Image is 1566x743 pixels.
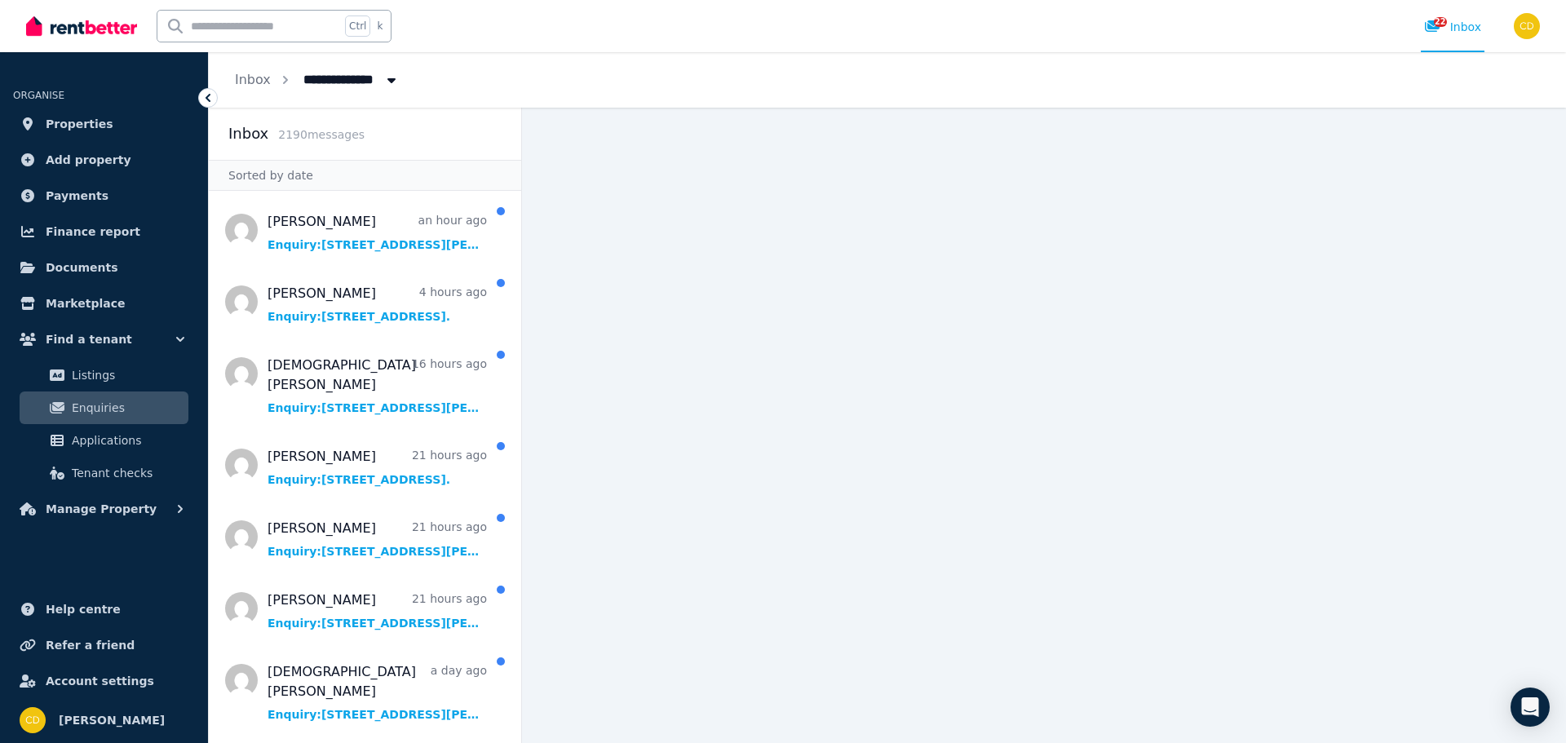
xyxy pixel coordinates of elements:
span: Account settings [46,671,154,691]
div: Inbox [1424,19,1481,35]
a: Properties [13,108,195,140]
span: Find a tenant [46,329,132,349]
span: Documents [46,258,118,277]
a: Marketplace [13,287,195,320]
img: Chris Dimitropoulos [1514,13,1540,39]
a: Help centre [13,593,195,626]
a: Finance report [13,215,195,248]
a: Payments [13,179,195,212]
a: [PERSON_NAME]21 hours agoEnquiry:[STREET_ADDRESS]. [268,447,487,488]
a: [DEMOGRAPHIC_DATA][PERSON_NAME]a day agoEnquiry:[STREET_ADDRESS][PERSON_NAME]. [268,662,487,723]
a: Tenant checks [20,457,188,489]
a: Listings [20,359,188,391]
button: Manage Property [13,493,195,525]
a: Add property [13,144,195,176]
span: k [377,20,383,33]
span: Payments [46,186,108,206]
span: Refer a friend [46,635,135,655]
nav: Message list [209,191,521,743]
a: [DEMOGRAPHIC_DATA][PERSON_NAME]16 hours agoEnquiry:[STREET_ADDRESS][PERSON_NAME]. [268,356,487,416]
a: Account settings [13,665,195,697]
span: Applications [72,431,182,450]
span: Marketplace [46,294,125,313]
h2: Inbox [228,122,268,145]
div: Sorted by date [209,160,521,191]
span: Enquiries [72,398,182,418]
span: Tenant checks [72,463,182,483]
span: Properties [46,114,113,134]
nav: Breadcrumb [209,52,426,108]
a: [PERSON_NAME]21 hours agoEnquiry:[STREET_ADDRESS][PERSON_NAME]. [268,519,487,559]
span: Help centre [46,599,121,619]
span: Manage Property [46,499,157,519]
a: [PERSON_NAME]4 hours agoEnquiry:[STREET_ADDRESS]. [268,284,487,325]
a: Refer a friend [13,629,195,661]
div: Open Intercom Messenger [1511,688,1550,727]
a: Applications [20,424,188,457]
span: Listings [72,365,182,385]
a: Inbox [235,72,271,87]
span: Finance report [46,222,140,241]
a: [PERSON_NAME]21 hours agoEnquiry:[STREET_ADDRESS][PERSON_NAME]. [268,590,487,631]
span: ORGANISE [13,90,64,101]
span: [PERSON_NAME] [59,710,165,730]
a: Documents [13,251,195,284]
span: Add property [46,150,131,170]
span: 2190 message s [278,128,365,141]
a: [PERSON_NAME]an hour agoEnquiry:[STREET_ADDRESS][PERSON_NAME]. [268,212,487,253]
a: Enquiries [20,391,188,424]
span: 22 [1434,17,1447,27]
span: Ctrl [345,15,370,37]
img: RentBetter [26,14,137,38]
img: Chris Dimitropoulos [20,707,46,733]
button: Find a tenant [13,323,195,356]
